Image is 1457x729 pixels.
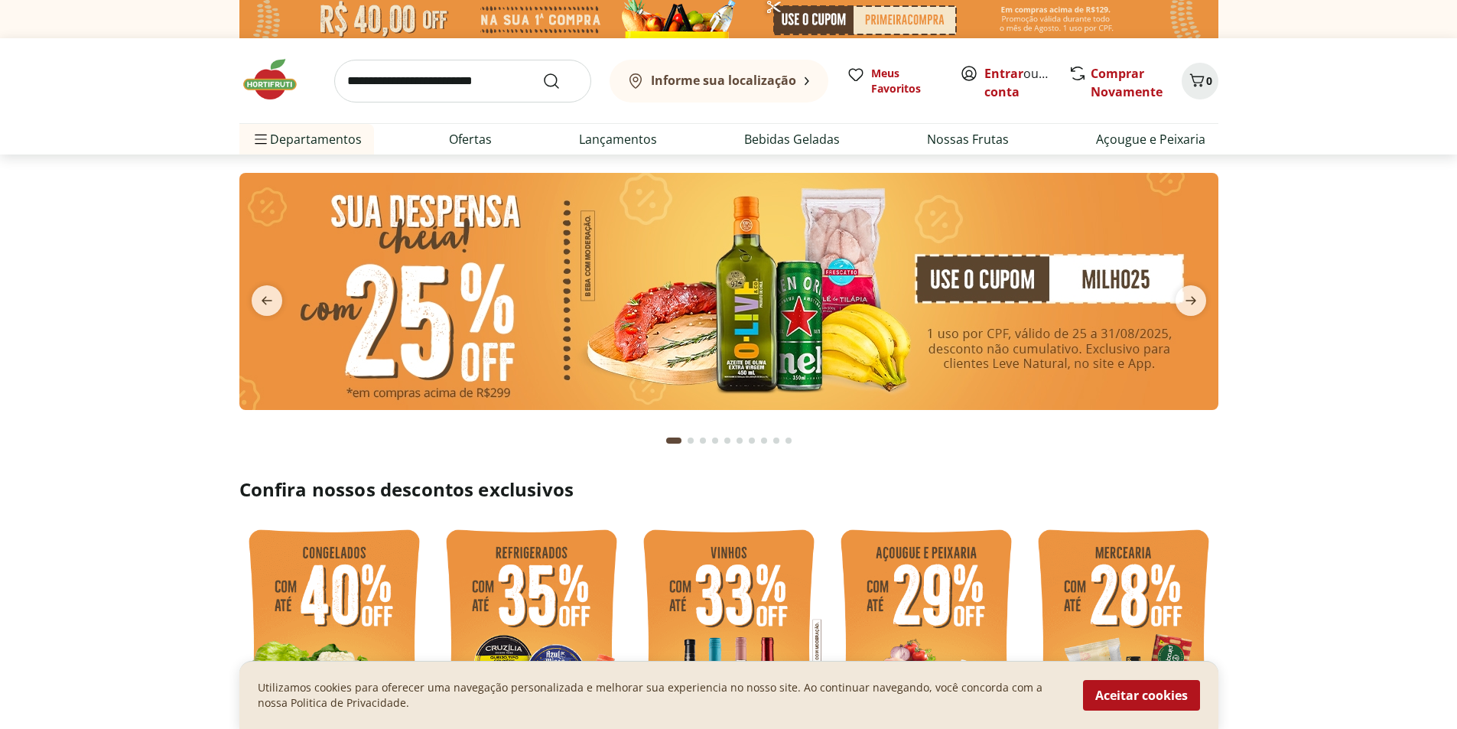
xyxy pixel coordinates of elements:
a: Criar conta [984,65,1068,100]
span: Meus Favoritos [871,66,942,96]
a: Bebidas Geladas [744,130,840,148]
h2: Confira nossos descontos exclusivos [239,477,1218,502]
span: ou [984,64,1052,101]
button: Go to page 5 from fs-carousel [721,422,733,459]
button: Aceitar cookies [1083,680,1200,711]
input: search [334,60,591,103]
a: Comprar Novamente [1091,65,1163,100]
button: previous [239,285,294,316]
a: Açougue e Peixaria [1096,130,1205,148]
a: Meus Favoritos [847,66,942,96]
button: Current page from fs-carousel [663,422,685,459]
button: Menu [252,121,270,158]
p: Utilizamos cookies para oferecer uma navegação personalizada e melhorar sua experiencia no nosso ... [258,680,1065,711]
button: Go to page 2 from fs-carousel [685,422,697,459]
span: 0 [1206,73,1212,88]
button: Submit Search [542,72,579,90]
button: Go to page 8 from fs-carousel [758,422,770,459]
img: Hortifruti [239,57,316,103]
b: Informe sua localização [651,72,796,89]
a: Nossas Frutas [927,130,1009,148]
button: next [1163,285,1218,316]
span: Departamentos [252,121,362,158]
button: Go to page 10 from fs-carousel [782,422,795,459]
button: Go to page 9 from fs-carousel [770,422,782,459]
button: Informe sua localização [610,60,828,103]
a: Ofertas [449,130,492,148]
a: Lançamentos [579,130,657,148]
img: cupom [239,173,1218,410]
button: Go to page 4 from fs-carousel [709,422,721,459]
button: Carrinho [1182,63,1218,99]
a: Entrar [984,65,1023,82]
button: Go to page 3 from fs-carousel [697,422,709,459]
button: Go to page 7 from fs-carousel [746,422,758,459]
button: Go to page 6 from fs-carousel [733,422,746,459]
